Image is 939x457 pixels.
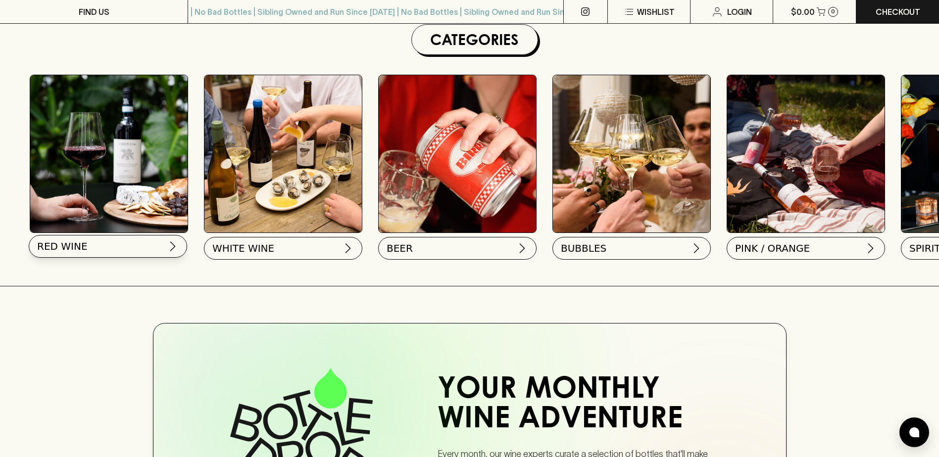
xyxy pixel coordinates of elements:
img: chevron-right.svg [167,240,179,252]
p: Checkout [876,6,920,18]
img: Red Wine Tasting [30,75,188,232]
span: BEER [387,241,413,255]
img: bubble-icon [909,427,919,437]
p: $0.00 [791,6,815,18]
button: WHITE WINE [204,237,362,260]
button: PINK / ORANGE [727,237,885,260]
p: FIND US [79,6,109,18]
button: BEER [378,237,537,260]
img: chevron-right.svg [342,242,354,254]
p: Wishlist [637,6,675,18]
button: BUBBLES [552,237,711,260]
img: chevron-right.svg [691,242,702,254]
img: chevron-right.svg [516,242,528,254]
span: RED WINE [37,239,88,253]
img: 2022_Festive_Campaign_INSTA-16 1 [553,75,710,232]
img: optimise [204,75,362,232]
span: WHITE WINE [212,241,274,255]
p: Login [727,6,752,18]
span: BUBBLES [561,241,606,255]
h2: Your Monthly Wine Adventure [438,376,723,435]
span: PINK / ORANGE [735,241,810,255]
img: chevron-right.svg [865,242,877,254]
h1: Categories [416,29,534,50]
p: 0 [831,9,835,14]
img: gospel_collab-2 1 [727,75,885,232]
img: BIRRA_GOOD-TIMES_INSTA-2 1/optimise?auth=Mjk3MjY0ODMzMw__ [379,75,536,232]
button: RED WINE [29,235,187,258]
